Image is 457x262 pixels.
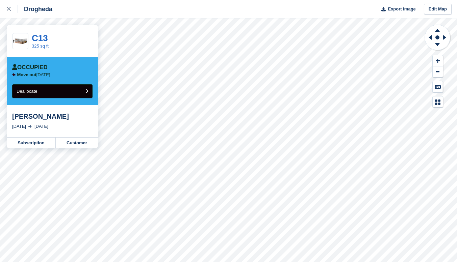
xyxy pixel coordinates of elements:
a: Customer [56,138,98,148]
img: 300-sqft-unit%20(1).jpg [12,35,28,47]
p: [DATE] [17,72,50,78]
a: Subscription [7,138,56,148]
span: Move out [17,72,36,77]
button: Keyboard Shortcuts [433,81,443,92]
button: Deallocate [12,84,93,98]
a: C13 [32,33,48,43]
div: [PERSON_NAME] [12,112,93,120]
div: Drogheda [18,5,52,13]
img: arrow-left-icn-90495f2de72eb5bd0bd1c3c35deca35cc13f817d75bef06ecd7c0b315636ce7e.svg [12,73,16,77]
img: arrow-right-light-icn-cde0832a797a2874e46488d9cf13f60e5c3a73dbe684e267c42b8395dfbc2abf.svg [28,125,32,128]
button: Zoom In [433,55,443,66]
button: Zoom Out [433,66,443,78]
button: Export Image [377,4,416,15]
div: Occupied [12,64,48,71]
a: Edit Map [424,4,452,15]
div: [DATE] [12,123,26,130]
span: Export Image [388,6,415,12]
button: Map Legend [433,96,443,108]
div: [DATE] [34,123,48,130]
a: 325 sq ft [32,43,49,49]
span: Deallocate [17,89,37,94]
